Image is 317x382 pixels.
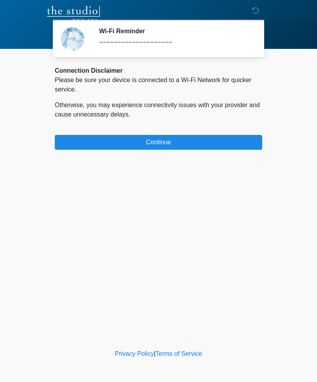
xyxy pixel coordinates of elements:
[115,350,154,357] a: Privacy Policy
[129,111,130,118] span: .
[154,350,155,357] a: |
[55,135,262,150] button: Continue
[55,66,262,75] div: Connection Disclaimer
[155,350,202,357] a: Terms of Service
[61,27,84,51] img: Agent Avatar
[55,75,262,94] p: Please be sure your device is connected to a Wi-Fi Network for quicker service.
[99,27,250,35] h2: Wi-Fi Reminder
[47,6,100,22] img: The Studio Med Spa Logo
[55,100,262,119] p: Otherwise, you may experience connectivity issues with your provider and cause unnecessary delays
[99,38,250,47] div: ~~~~~~~~~~~~~~~~~~~~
